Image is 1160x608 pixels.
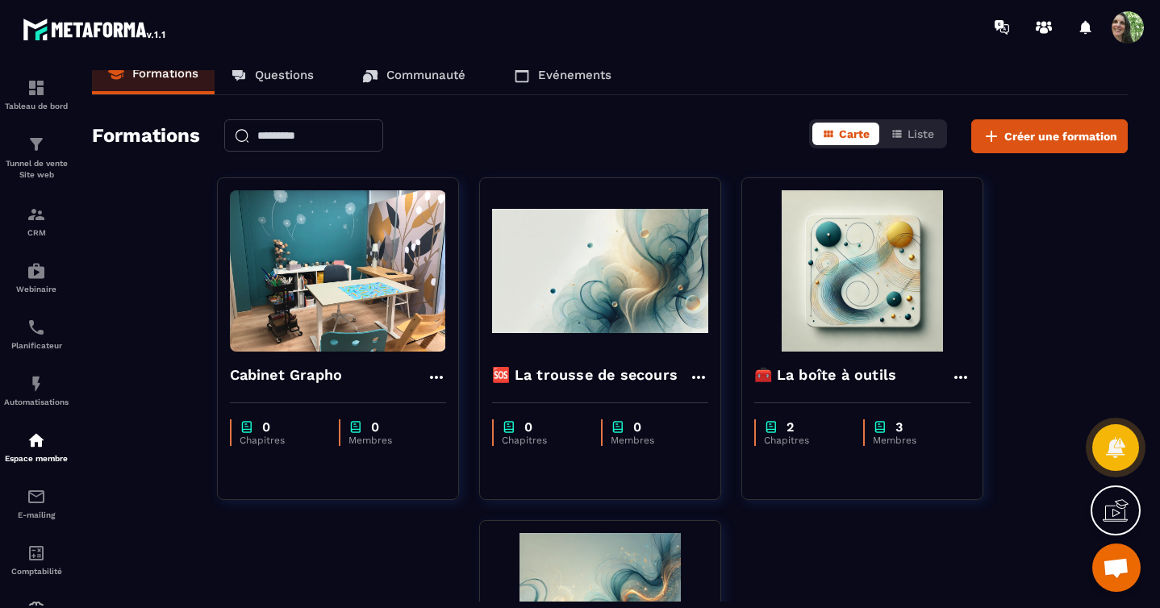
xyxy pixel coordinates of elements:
[4,362,69,419] a: automationsautomationsAutomatisations
[4,510,69,519] p: E-mailing
[754,190,970,352] img: formation-background
[240,419,254,435] img: chapter
[4,249,69,306] a: automationsautomationsWebinaire
[92,56,215,94] a: Formations
[4,454,69,463] p: Espace membre
[498,56,628,94] a: Événements
[346,56,482,94] a: Communauté
[4,567,69,576] p: Comptabilité
[27,374,46,394] img: automations
[4,475,69,531] a: emailemailE-mailing
[611,435,692,446] p: Membres
[633,419,641,435] p: 0
[27,78,46,98] img: formation
[908,127,934,140] span: Liste
[4,398,69,406] p: Automatisations
[27,487,46,506] img: email
[27,205,46,224] img: formation
[492,190,708,352] img: formation-background
[27,543,46,563] img: accountant
[873,435,954,446] p: Membres
[4,123,69,193] a: formationformationTunnel de vente Site web
[348,419,363,435] img: chapter
[881,123,944,145] button: Liste
[230,190,446,352] img: formation-background
[524,419,532,435] p: 0
[27,135,46,154] img: formation
[754,364,897,386] h4: 🧰 La boîte à outils
[27,261,46,281] img: automations
[764,435,847,446] p: Chapitres
[240,435,323,446] p: Chapitres
[4,66,69,123] a: formationformationTableau de bord
[787,419,794,435] p: 2
[741,177,1004,520] a: formation-background🧰 La boîte à outilschapter2Chapitreschapter3Membres
[371,419,379,435] p: 0
[132,66,198,81] p: Formations
[215,56,330,94] a: Questions
[4,285,69,294] p: Webinaire
[502,419,516,435] img: chapter
[23,15,168,44] img: logo
[348,435,430,446] p: Membres
[1004,128,1117,144] span: Créer une formation
[4,306,69,362] a: schedulerschedulerPlanificateur
[4,158,69,181] p: Tunnel de vente Site web
[502,435,585,446] p: Chapitres
[4,531,69,588] a: accountantaccountantComptabilité
[92,119,200,153] h2: Formations
[839,127,870,140] span: Carte
[895,419,903,435] p: 3
[262,419,270,435] p: 0
[4,102,69,110] p: Tableau de bord
[538,68,611,82] p: Événements
[971,119,1128,153] button: Créer une formation
[386,68,465,82] p: Communauté
[492,364,678,386] h4: 🆘 La trousse de secours
[27,318,46,337] img: scheduler
[611,419,625,435] img: chapter
[1092,543,1141,592] div: Ouvrir le chat
[4,193,69,249] a: formationformationCRM
[27,431,46,450] img: automations
[4,228,69,237] p: CRM
[4,341,69,350] p: Planificateur
[812,123,879,145] button: Carte
[4,419,69,475] a: automationsautomationsEspace membre
[764,419,778,435] img: chapter
[230,364,343,386] h4: Cabinet Grapho
[255,68,314,82] p: Questions
[873,419,887,435] img: chapter
[217,177,479,520] a: formation-backgroundCabinet Graphochapter0Chapitreschapter0Membres
[479,177,741,520] a: formation-background🆘 La trousse de secourschapter0Chapitreschapter0Membres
